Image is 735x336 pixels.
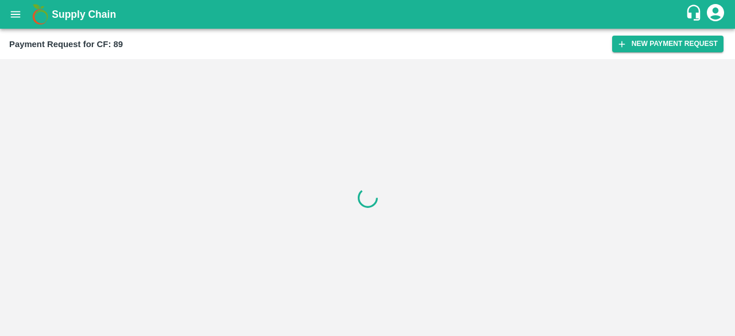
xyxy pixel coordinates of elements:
[2,1,29,28] button: open drawer
[9,40,123,49] b: Payment Request for CF: 89
[705,2,726,26] div: account of current user
[685,4,705,25] div: customer-support
[52,6,685,22] a: Supply Chain
[52,9,116,20] b: Supply Chain
[29,3,52,26] img: logo
[612,36,724,52] button: New Payment Request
